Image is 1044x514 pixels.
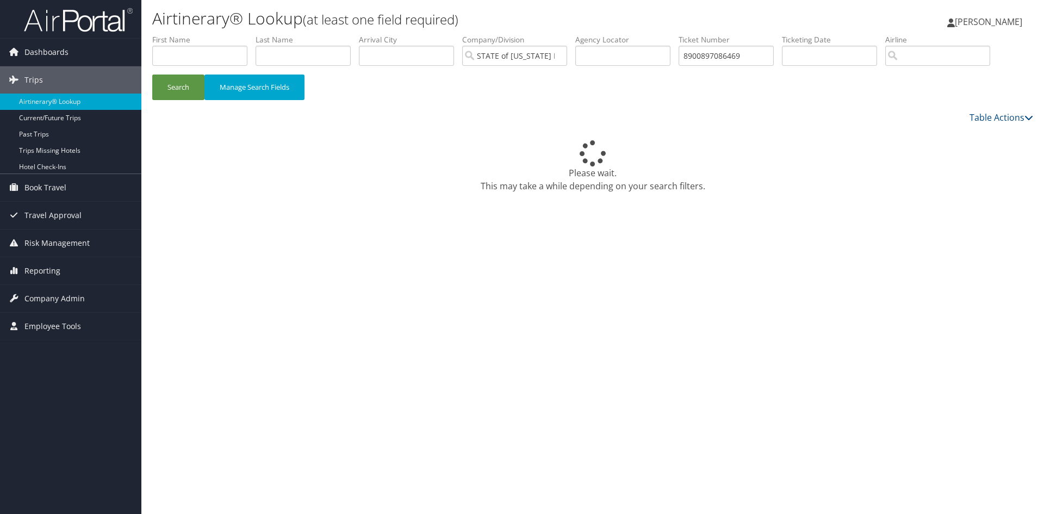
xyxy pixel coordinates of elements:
span: Book Travel [24,174,66,201]
label: Ticketing Date [782,34,885,45]
label: Airline [885,34,998,45]
h1: Airtinerary® Lookup [152,7,739,30]
span: Trips [24,66,43,94]
a: Table Actions [970,112,1033,123]
label: Company/Division [462,34,575,45]
label: Ticket Number [679,34,782,45]
small: (at least one field required) [303,10,458,28]
label: Agency Locator [575,34,679,45]
span: [PERSON_NAME] [955,16,1022,28]
div: Please wait. This may take a while depending on your search filters. [152,140,1033,193]
span: Company Admin [24,285,85,312]
span: Dashboards [24,39,69,66]
img: airportal-logo.png [24,7,133,33]
span: Risk Management [24,230,90,257]
label: First Name [152,34,256,45]
a: [PERSON_NAME] [947,5,1033,38]
span: Employee Tools [24,313,81,340]
button: Search [152,75,204,100]
span: Travel Approval [24,202,82,229]
label: Last Name [256,34,359,45]
span: Reporting [24,257,60,284]
button: Manage Search Fields [204,75,304,100]
label: Arrival City [359,34,462,45]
